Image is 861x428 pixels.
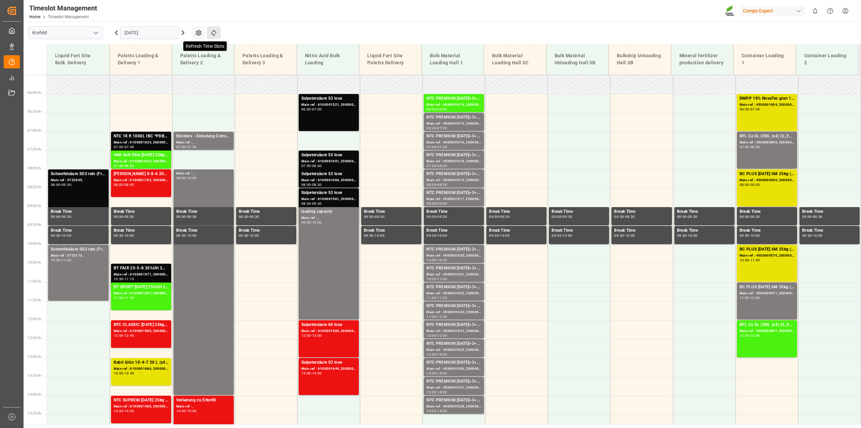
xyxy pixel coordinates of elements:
div: Main ref : 4500001022, 2000001045 [426,291,481,296]
div: - [749,259,750,262]
div: Break Time [740,208,794,215]
div: - [749,145,750,149]
div: - [624,215,625,218]
div: 11:30 [62,259,71,262]
div: Main ref : 4500001016, 2000001045 [426,140,481,145]
div: - [749,183,750,186]
div: 09:30 [688,215,698,218]
div: 10:00 [750,234,760,237]
input: DD.MM.YYYY [120,26,179,39]
div: BT SPORT [DATE] 25%UH 3M 25kg (x40) INTNTC N-MAX 24-5-5 50kg(x21) A,BNL,D,EN,PLNTC PREMIUM [DATE]... [114,284,169,291]
div: 10:00 [562,234,572,237]
div: 09:30 [124,215,134,218]
div: Main ref : 4500001015, 2000001045 [426,121,481,127]
div: 10:00 [62,234,71,237]
div: 09:30 [250,215,259,218]
div: Bulk Material Loading Hall 3C [489,50,541,69]
div: Break Time [51,208,106,215]
span: 07:30 Hr [28,147,41,151]
div: - [61,234,62,237]
div: Main ref : 4500000570, 2000000524 [740,253,794,259]
div: - [186,234,187,237]
div: - [186,215,187,218]
div: - [812,215,813,218]
span: 08:30 Hr [28,185,41,189]
div: 10:00 [250,234,259,237]
div: NTC PREMIUM [DATE]+3+TE BULK [426,95,481,102]
div: - [249,215,250,218]
div: Timeslot Management [29,3,97,13]
div: - [61,215,62,218]
div: 09:30 [625,215,635,218]
div: 13:00 [750,334,760,337]
div: 09:00 [489,215,499,218]
div: Break Time [552,208,606,215]
div: Main ref : 6100001666, 2000001412 [301,177,356,183]
div: 11:00 [437,277,447,281]
div: 09:30 [562,215,572,218]
div: Main ref : 4500001019, 2000001045 [426,177,481,183]
div: HAK Soft Elite [DATE] 25kg (x48) GENHAK Soft [DATE] 25kg(x48) GEN [114,152,169,159]
div: 08:00 [740,183,749,186]
div: 09:30 [813,215,823,218]
div: 10:00 [51,259,61,262]
div: - [311,164,312,167]
div: Main ref : 4500001024, 2000001045 [426,328,481,334]
div: 09:30 [489,234,499,237]
div: BC PLUS [DATE] 6M 25kg (x42) WW [740,246,794,253]
div: 09:30 [364,234,374,237]
div: 07:00 [740,145,749,149]
div: - [499,234,500,237]
div: Compo Expert [740,6,805,16]
div: - [686,215,687,218]
div: - [123,183,124,186]
div: Main ref : , [176,140,231,145]
div: 10:00 [688,234,698,237]
div: - [436,108,437,111]
div: - [123,164,124,167]
div: - [61,183,62,186]
div: NTC PREMIUM [DATE]+3+TE BULK [426,152,481,159]
div: 07:00 [426,145,436,149]
div: Main ref : 6100001585, 2000001263 [114,328,169,334]
span: 12:30 Hr [28,336,41,340]
div: - [374,234,375,237]
div: - [374,215,375,218]
div: Main ref : 6100001651, 2000001396 [301,159,356,164]
div: - [123,277,124,281]
div: Main ref : 6100001521, 2000001338 [301,102,356,108]
div: Main ref : 6100001634, 2000001400 [114,159,169,164]
div: 07:30 [114,164,123,167]
div: Main ref : 6100001580, 2000001361 [301,328,356,334]
div: Break Time [239,208,294,215]
div: 09:30 [437,215,447,218]
div: Break Time [364,208,419,215]
div: Main ref : 6100001633, 2000001401 [114,140,169,145]
div: - [123,215,124,218]
div: 10:00 [187,234,197,237]
div: 08:30 [437,183,447,186]
div: Paletts Loading & Delivery 3 [240,50,291,69]
div: Main ref : 4500001018, 2000001045 [426,159,481,164]
div: 09:30 [187,215,197,218]
div: 08:30 [301,202,311,205]
span: 11:30 Hr [28,298,41,302]
div: - [436,145,437,149]
div: Bulk Material Loading Hall 1 [427,50,479,69]
div: 09:00 [552,215,561,218]
div: 07:00 [312,108,322,111]
span: 06:00 Hr [28,91,41,95]
div: NTC PREMIUM [DATE]+3+TE BULK [426,340,481,347]
div: 07:00 [437,127,447,130]
div: 06:30 [426,127,436,130]
div: 07:00 [176,145,186,149]
div: - [436,183,437,186]
div: Salpetersäure 53 lose [301,171,356,177]
div: - [812,234,813,237]
span: 09:00 Hr [28,204,41,208]
button: show 0 new notifications [808,3,823,19]
div: 08:00 [51,183,61,186]
div: 07:00 [750,108,760,111]
div: 11:15 [124,277,134,281]
div: Mineral fertilizer production delivery [677,50,728,69]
